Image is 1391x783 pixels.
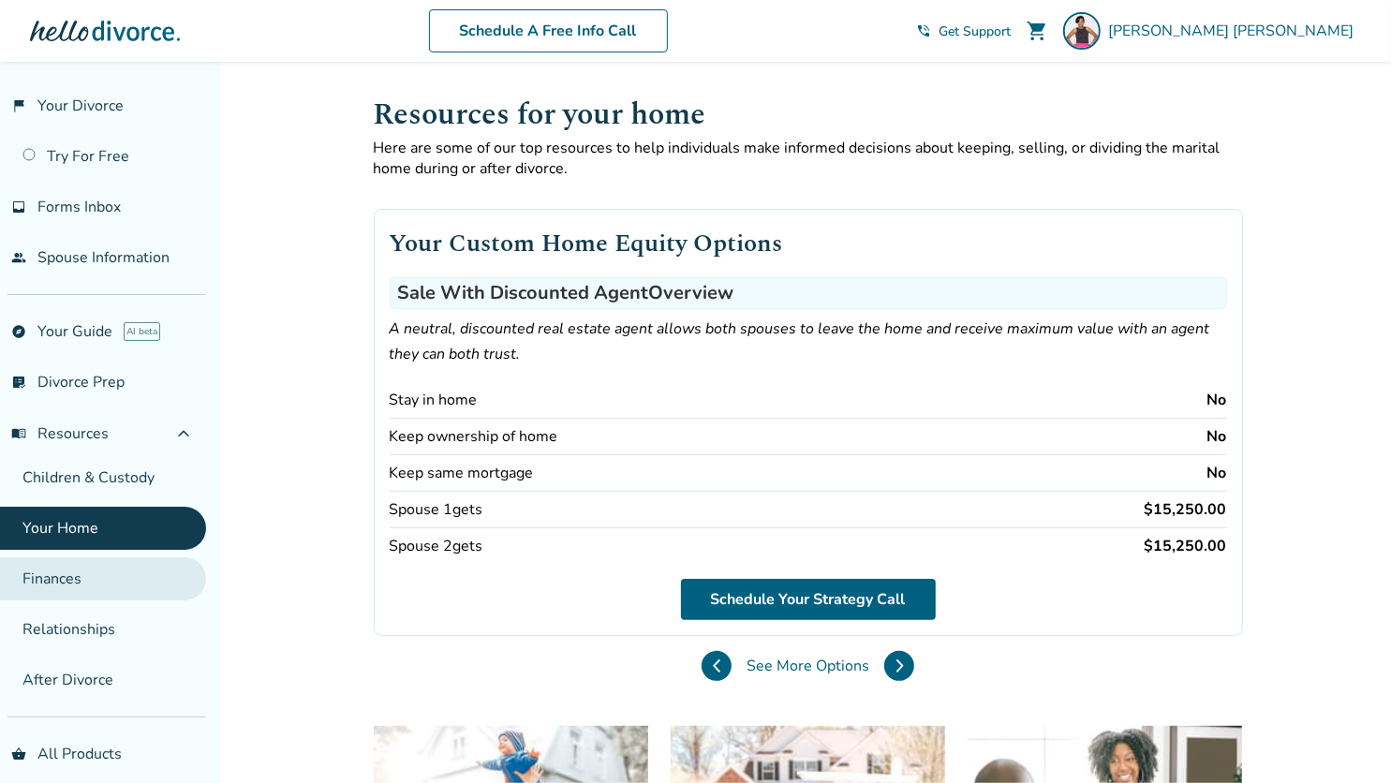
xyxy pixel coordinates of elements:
a: Schedule A Free Info Call [429,9,668,52]
iframe: Chat Widget [1297,693,1391,783]
span: Resources [11,423,109,444]
span: See More Options [747,656,869,676]
span: menu_book [11,426,26,441]
span: explore [11,324,26,339]
span: expand_less [172,422,195,445]
div: No [1207,463,1227,483]
img: Carmen Carter [1063,12,1101,50]
div: Spouse 2 gets [390,536,483,556]
span: flag_2 [11,98,26,113]
div: Stay in home [390,390,478,410]
span: Forms Inbox [37,197,121,217]
div: No [1207,390,1227,410]
a: phone_in_talkGet Support [916,22,1011,40]
h1: Resources for your home [374,92,1243,138]
span: AI beta [124,322,160,341]
div: No [1207,426,1227,447]
div: Keep ownership of home [390,426,558,447]
span: Get Support [939,22,1011,40]
span: people [11,250,26,265]
span: inbox [11,199,26,214]
span: phone_in_talk [916,23,931,38]
span: list_alt_check [11,375,26,390]
div: $15,250.00 [1145,499,1227,520]
h3: Sale With Discounted Agent Overview [390,277,1227,309]
div: Keep same mortgage [390,463,534,483]
span: shopping_cart [1026,20,1048,42]
p: Here are some of our top resources to help individuals make informed decisions about keeping, sel... [374,138,1243,179]
h2: Your Custom Home Equity Options [390,225,1227,262]
div: Spouse 1 gets [390,499,483,520]
div: $15,250.00 [1145,536,1227,556]
span: shopping_basket [11,746,26,761]
a: Schedule Your Strategy Call [681,579,936,620]
p: A neutral, discounted real estate agent allows both spouses to leave the home and receive maximum... [390,317,1227,367]
span: [PERSON_NAME] [PERSON_NAME] [1108,21,1361,41]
